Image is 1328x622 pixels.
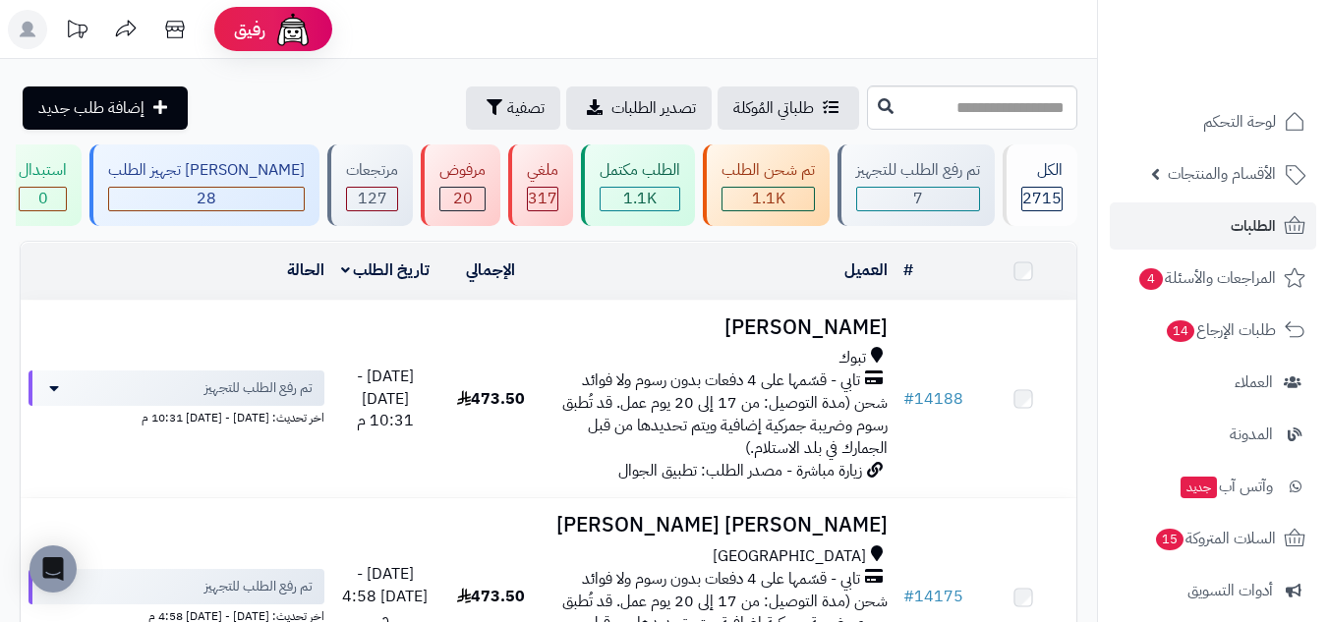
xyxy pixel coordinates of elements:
[1194,52,1309,93] img: logo-2.png
[999,144,1081,226] a: الكل2715
[347,188,397,210] div: 127
[38,187,48,210] span: 0
[1230,421,1273,448] span: المدونة
[623,187,657,210] span: 1.1K
[582,369,860,392] span: تابي - قسّمها على 4 دفعات بدون رسوم ولا فوائد
[551,514,888,537] h3: [PERSON_NAME] [PERSON_NAME]
[1181,477,1217,498] span: جديد
[551,316,888,339] h3: [PERSON_NAME]
[1137,264,1276,292] span: المراجعات والأسئلة
[507,96,545,120] span: تصفية
[1110,567,1316,614] a: أدوات التسويق
[528,187,557,210] span: 317
[618,459,862,482] span: زيارة مباشرة - مصدر الطلب: تطبيق الجوال
[601,188,679,210] div: 1070
[1154,525,1276,552] span: السلات المتروكة
[699,144,834,226] a: تم شحن الطلب 1.1K
[273,10,313,49] img: ai-face.png
[23,86,188,130] a: إضافة طلب جديد
[440,188,485,210] div: 20
[527,159,558,182] div: ملغي
[1139,268,1163,290] span: 4
[1021,159,1063,182] div: الكل
[856,159,980,182] div: تم رفع الطلب للتجهيز
[600,159,680,182] div: الطلب مكتمل
[903,387,914,411] span: #
[1110,359,1316,406] a: العملاء
[1165,316,1276,344] span: طلبات الإرجاع
[1110,307,1316,354] a: طلبات الإرجاع14
[204,577,313,596] span: تم رفع الطلب للتجهيز
[1231,212,1276,240] span: الطلبات
[109,188,304,210] div: 28
[346,159,398,182] div: مرتجعات
[838,347,866,369] span: تبوك
[1110,98,1316,145] a: لوحة التحكم
[417,144,504,226] a: مرفوض 20
[722,159,815,182] div: تم شحن الطلب
[1167,320,1194,342] span: 14
[903,387,963,411] a: #14188
[466,86,560,130] button: تصفية
[857,188,979,210] div: 7
[29,545,77,593] div: Open Intercom Messenger
[611,96,696,120] span: تصدير الطلبات
[457,585,525,608] span: 473.50
[834,144,999,226] a: تم رفع الطلب للتجهيز 7
[1235,368,1273,396] span: العملاء
[1022,187,1062,210] span: 2715
[357,365,414,433] span: [DATE] - [DATE] 10:31 م
[903,258,913,282] a: #
[1110,254,1316,302] a: المراجعات والأسئلة4
[713,545,866,568] span: [GEOGRAPHIC_DATA]
[323,144,417,226] a: مرتجعات 127
[86,144,323,226] a: [PERSON_NAME] تجهيز الطلب 28
[1179,473,1273,500] span: وآتس آب
[453,187,473,210] span: 20
[457,387,525,411] span: 473.50
[439,159,486,182] div: مرفوض
[1168,160,1276,188] span: الأقسام والمنتجات
[287,258,324,282] a: الحالة
[913,187,923,210] span: 7
[29,406,324,426] div: اخر تحديث: [DATE] - [DATE] 10:31 م
[733,96,814,120] span: طلباتي المُوكلة
[562,391,888,460] span: شحن (مدة التوصيل: من 17 إلى 20 يوم عمل. قد تُطبق رسوم وضريبة جمركية إضافية ويتم تحديدها من قبل ال...
[1110,463,1316,510] a: وآتس آبجديد
[1110,515,1316,562] a: السلات المتروكة15
[466,258,515,282] a: الإجمالي
[341,258,431,282] a: تاريخ الطلب
[903,585,914,608] span: #
[108,159,305,182] div: [PERSON_NAME] تجهيز الطلب
[577,144,699,226] a: الطلب مكتمل 1.1K
[1156,529,1184,550] span: 15
[504,144,577,226] a: ملغي 317
[234,18,265,41] span: رفيق
[358,187,387,210] span: 127
[204,378,313,398] span: تم رفع الطلب للتجهيز
[528,188,557,210] div: 317
[52,10,101,54] a: تحديثات المنصة
[1187,577,1273,604] span: أدوات التسويق
[752,187,785,210] span: 1.1K
[718,86,859,130] a: طلباتي المُوكلة
[197,187,216,210] span: 28
[722,188,814,210] div: 1146
[903,585,963,608] a: #14175
[582,568,860,591] span: تابي - قسّمها على 4 دفعات بدون رسوم ولا فوائد
[1110,411,1316,458] a: المدونة
[38,96,144,120] span: إضافة طلب جديد
[566,86,712,130] a: تصدير الطلبات
[19,159,67,182] div: استبدال
[844,258,888,282] a: العميل
[1110,202,1316,250] a: الطلبات
[20,188,66,210] div: 0
[1203,108,1276,136] span: لوحة التحكم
